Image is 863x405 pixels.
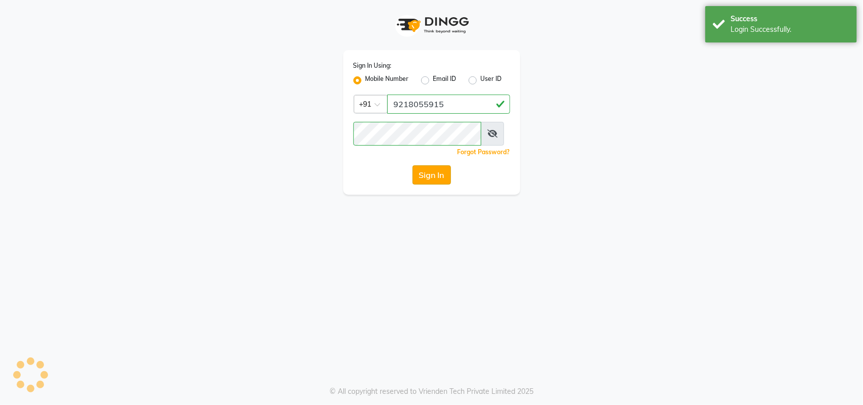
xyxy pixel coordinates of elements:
label: Mobile Number [366,74,409,86]
div: Login Successfully. [731,24,849,35]
img: logo1.svg [391,10,472,40]
button: Sign In [413,165,451,185]
input: Username [387,95,510,114]
a: Forgot Password? [458,148,510,156]
label: Sign In Using: [353,61,392,70]
div: Success [731,14,849,24]
label: Email ID [433,74,457,86]
input: Username [353,122,481,146]
label: User ID [481,74,502,86]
